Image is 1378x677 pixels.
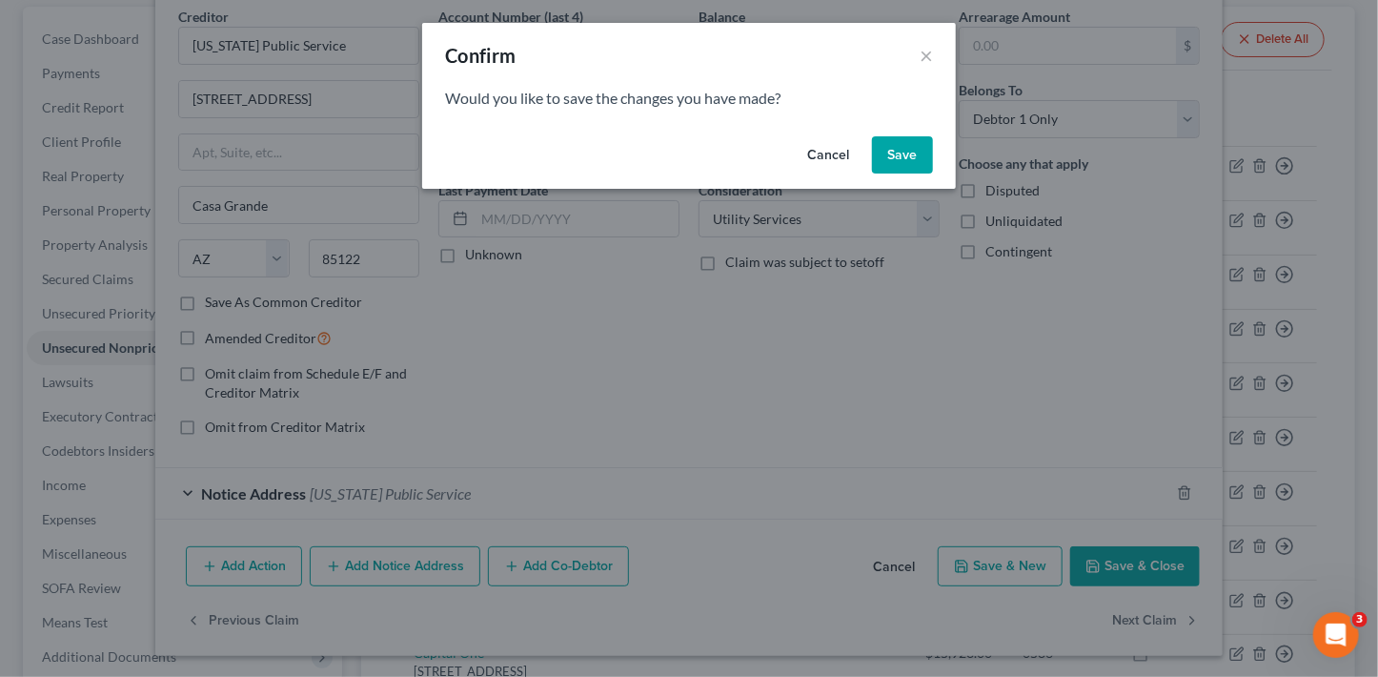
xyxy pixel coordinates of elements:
span: 3 [1352,612,1368,627]
button: Cancel [792,136,864,174]
button: Save [872,136,933,174]
iframe: Intercom live chat [1313,612,1359,658]
button: × [920,44,933,67]
div: Confirm [445,42,517,69]
p: Would you like to save the changes you have made? [445,88,933,110]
